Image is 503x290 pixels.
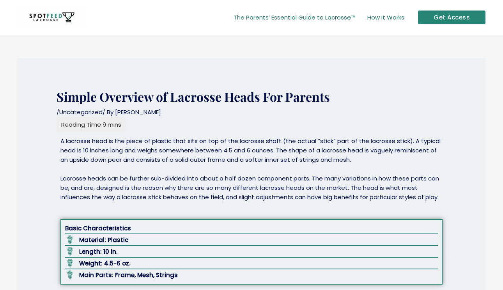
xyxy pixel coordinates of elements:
span: Length: 10 in. [77,247,117,256]
span: Material: Plastic [77,235,128,245]
a: The Parents’ Essential Guide to Lacrosse™ [228,4,361,31]
img: SpotFeed Lacrosse [18,6,86,29]
span: How It Works [367,4,404,31]
a: Uncategorized [59,108,103,116]
nav: Site Navigation [228,4,410,31]
span: Weight: 4.5-6 oz. [77,259,130,268]
div: / / By [57,108,446,117]
a: [PERSON_NAME] [115,108,161,116]
p: Lacrosse heads can be further sub-divided into about a half dozen component parts. The many varia... [60,174,443,202]
p: A lacrosse head is the piece of plastic that sits on top of the lacrosse shaft (the actual “stick... [60,136,443,164]
span: The Parents’ Essential Guide to Lacrosse™ [234,4,356,31]
a: How It Works [361,4,410,31]
a: Get Access [418,11,485,24]
span: Main Parts: Frame, Mesh, Strings [77,271,178,280]
span: Basic Characteristics [65,224,131,233]
h1: Simple Overview of Lacrosse Heads For Parents [57,89,446,104]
